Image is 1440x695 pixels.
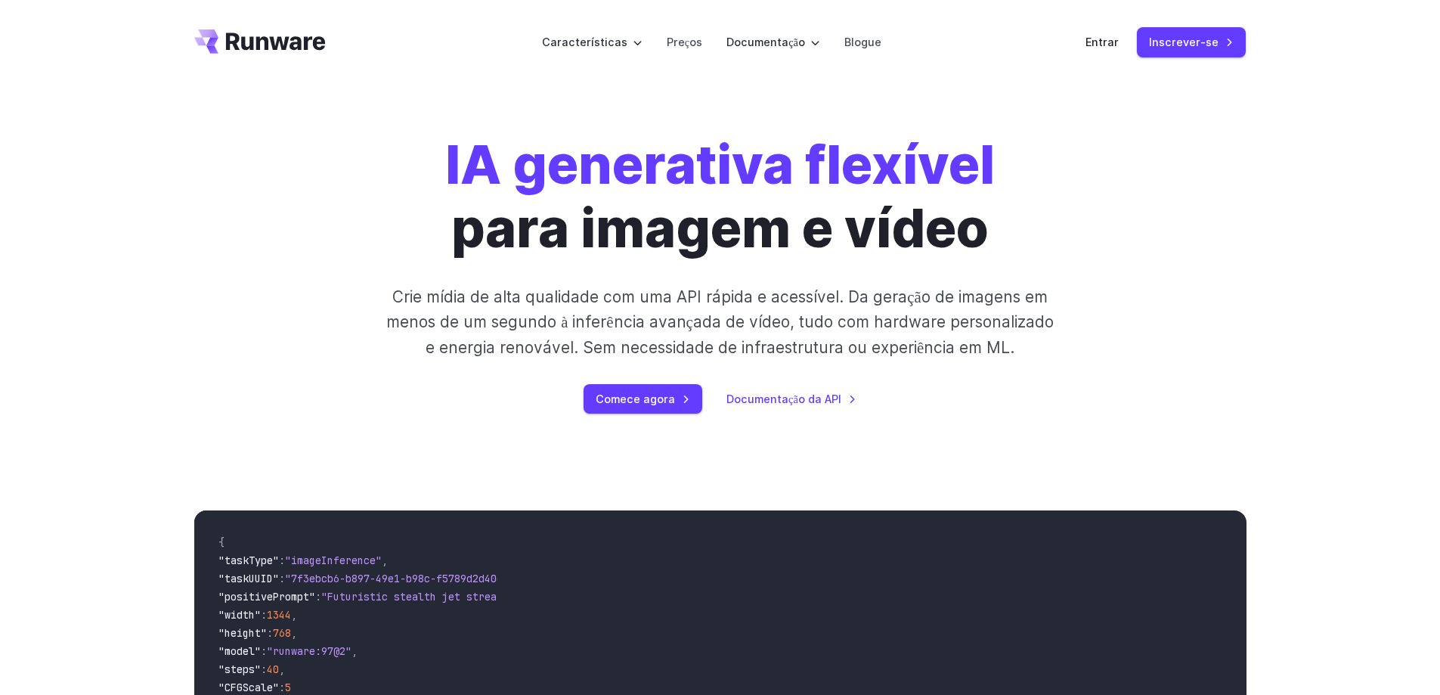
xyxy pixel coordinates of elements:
span: "CFGScale" [218,681,279,694]
span: "taskUUID" [218,572,279,585]
font: Características [542,36,627,48]
span: : [261,662,267,676]
span: : [279,572,285,585]
span: "7f3ebcb6-b897-49e1-b98c-f5789d2d40d7" [285,572,515,585]
font: Blogue [844,36,881,48]
span: "width" [218,608,261,622]
span: : [261,644,267,658]
span: "taskType" [218,554,279,567]
span: : [279,554,285,567]
font: Preços [667,36,702,48]
span: "steps" [218,662,261,676]
span: , [382,554,388,567]
font: para imagem e vídeo [451,196,989,260]
span: : [261,608,267,622]
span: 40 [267,662,279,676]
span: "Futuristic stealth jet streaking through a neon-lit cityscape with glowing purple exhaust" [321,590,872,603]
span: : [315,590,321,603]
span: , [291,608,297,622]
a: Blogue [844,33,881,51]
font: Documentação da API [726,392,841,405]
a: Preços [667,33,702,51]
span: , [351,644,358,658]
span: , [279,662,285,676]
a: Comece agora [584,384,702,414]
span: "height" [218,626,267,640]
font: Comece agora [596,392,675,405]
a: Inscrever-se [1137,27,1246,57]
span: "imageInference" [285,554,382,567]
span: "positivePrompt" [218,590,315,603]
span: , [291,626,297,640]
a: Documentação da API [726,390,856,408]
span: 5 [285,681,291,694]
font: IA generativa flexível [445,132,995,197]
span: { [218,535,225,549]
a: Vá para / [194,29,326,54]
font: Crie mídia de alta qualidade com uma API rápida e acessível. Da geração de imagens em menos de um... [386,287,1054,357]
span: : [267,626,273,640]
a: Entrar [1085,33,1119,51]
font: Documentação [726,36,805,48]
span: : [279,681,285,694]
span: "model" [218,644,261,658]
font: Inscrever-se [1149,36,1219,48]
font: Entrar [1085,36,1119,48]
span: 1344 [267,608,291,622]
span: 768 [273,626,291,640]
span: "runware:97@2" [267,644,351,658]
